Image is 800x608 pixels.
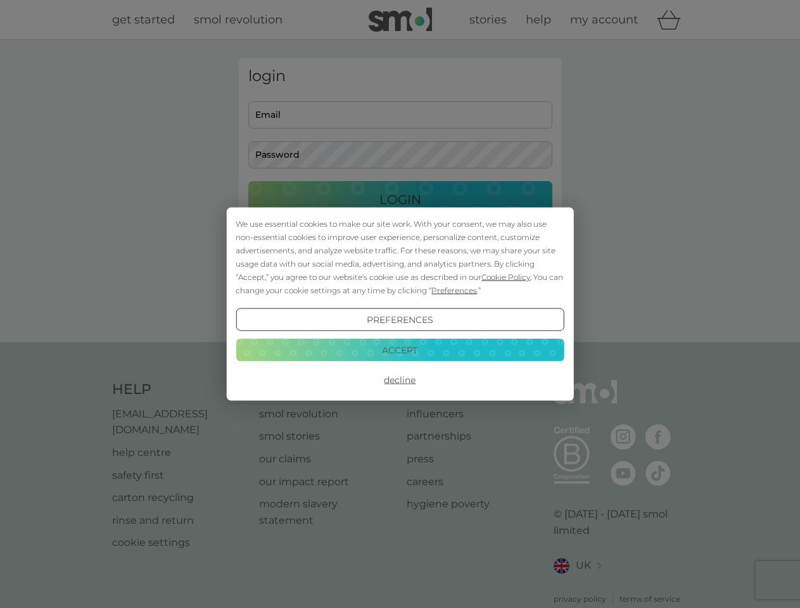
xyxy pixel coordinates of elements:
[226,208,573,401] div: Cookie Consent Prompt
[236,217,564,297] div: We use essential cookies to make our site work. With your consent, we may also use non-essential ...
[236,308,564,331] button: Preferences
[481,272,530,282] span: Cookie Policy
[431,286,477,295] span: Preferences
[236,338,564,361] button: Accept
[236,369,564,391] button: Decline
